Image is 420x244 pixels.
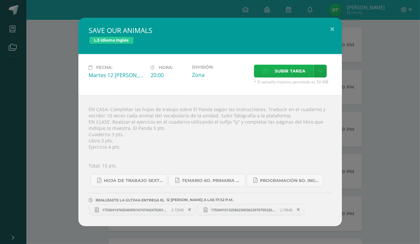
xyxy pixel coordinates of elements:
div: 20:00 [151,72,187,79]
span: Temario 6o. primaria 4-2025.pdf [182,178,241,183]
span: Fecha: [97,65,113,70]
span: Remover entrega [184,206,195,213]
div: Zona [192,71,249,78]
span: 2.72MB [171,207,184,212]
span: 2.78MB [280,207,293,212]
a: 17550414766546995167474424703011.jpg 2.72MB [89,204,196,215]
span: Remover entrega [293,206,304,213]
span: L.3 Idioma Inglés [89,36,134,44]
span: REALIZASTE LA ÚLTIMA ENTREGA EL [96,198,165,202]
span: * El tamaño máximo permitido es 50 MB [254,79,331,85]
div: EN CASA: Completar las hojas de trabajo sobre El Panda según las instrucciones. Traducir en el cu... [78,95,342,226]
span: Hora: [159,65,173,70]
a: Programación 6o. Inglés B.pdf [247,174,323,187]
h2: SAVE OUR ANIMALS [89,26,331,35]
span: 17550414766546995167474424703011.jpg [99,207,171,212]
span: Programación 6o. Inglés B.pdf [260,178,320,183]
span: Subir tarea [275,65,305,77]
button: Close (Esc) [323,18,342,40]
div: Martes 12 [PERSON_NAME] [89,72,146,79]
a: Hoja de trabajo SEXTO1.pdf [91,174,167,187]
span: Hoja de trabajo SEXTO1.pdf [104,178,163,183]
span: 12 [PERSON_NAME] A LAS 17:32 P.M. [165,200,234,200]
label: División: [192,65,249,70]
a: Temario 6o. primaria 4-2025.pdf [169,174,245,187]
span: 17550415132586230936239767053263.jpg [208,207,280,212]
a: 17550415132586230936239767053263.jpg 2.78MB [197,204,304,215]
